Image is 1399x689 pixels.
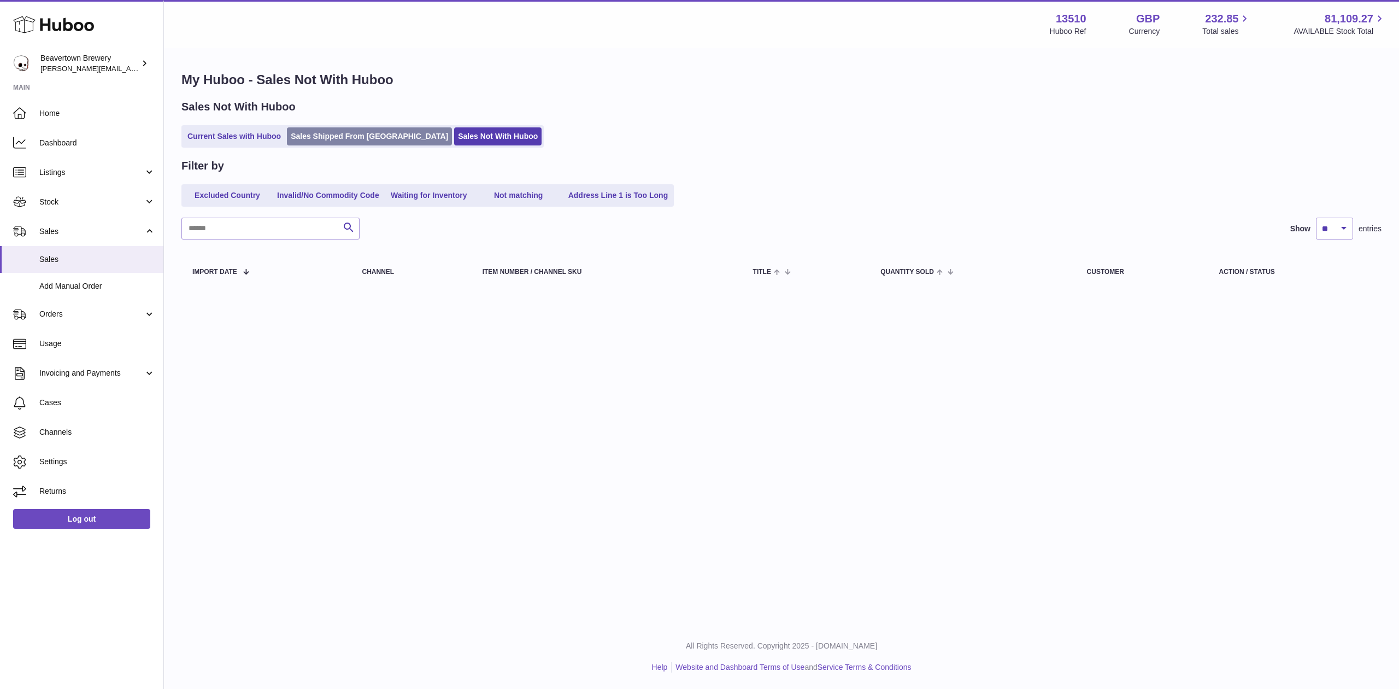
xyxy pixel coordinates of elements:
[753,268,771,276] span: Title
[1087,268,1197,276] div: Customer
[39,254,155,265] span: Sales
[1205,11,1238,26] span: 232.85
[1359,224,1382,234] span: entries
[652,663,668,672] a: Help
[39,427,155,437] span: Channels
[1050,26,1086,37] div: Huboo Ref
[39,398,155,408] span: Cases
[13,509,150,529] a: Log out
[483,268,731,276] div: Item Number / Channel SKU
[173,641,1390,651] p: All Rights Reserved. Copyright 2025 - [DOMAIN_NAME]
[181,100,296,114] h2: Sales Not With Huboo
[454,127,542,145] a: Sales Not With Huboo
[39,368,144,378] span: Invoicing and Payments
[39,108,155,119] span: Home
[181,159,224,173] h2: Filter by
[1219,268,1371,276] div: Action / Status
[40,64,278,73] span: [PERSON_NAME][EMAIL_ADDRESS][PERSON_NAME][DOMAIN_NAME]
[1290,224,1310,234] label: Show
[675,663,804,672] a: Website and Dashboard Terms of Use
[273,186,383,205] a: Invalid/No Commodity Code
[192,268,237,276] span: Import date
[818,663,912,672] a: Service Terms & Conditions
[287,127,452,145] a: Sales Shipped From [GEOGRAPHIC_DATA]
[1202,11,1251,37] a: 232.85 Total sales
[39,138,155,148] span: Dashboard
[475,186,562,205] a: Not matching
[1056,11,1086,26] strong: 13510
[13,55,30,72] img: Matthew.McCormack@beavertownbrewery.co.uk
[181,71,1382,89] h1: My Huboo - Sales Not With Huboo
[1325,11,1373,26] span: 81,109.27
[39,486,155,497] span: Returns
[880,268,934,276] span: Quantity Sold
[1202,26,1251,37] span: Total sales
[39,281,155,291] span: Add Manual Order
[1136,11,1160,26] strong: GBP
[39,167,144,178] span: Listings
[1129,26,1160,37] div: Currency
[39,338,155,349] span: Usage
[39,309,144,319] span: Orders
[362,268,460,276] div: Channel
[565,186,672,205] a: Address Line 1 is Too Long
[1294,26,1386,37] span: AVAILABLE Stock Total
[184,186,271,205] a: Excluded Country
[385,186,473,205] a: Waiting for Inventory
[40,53,139,74] div: Beavertown Brewery
[672,662,911,673] li: and
[1294,11,1386,37] a: 81,109.27 AVAILABLE Stock Total
[39,197,144,207] span: Stock
[184,127,285,145] a: Current Sales with Huboo
[39,457,155,467] span: Settings
[39,226,144,237] span: Sales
